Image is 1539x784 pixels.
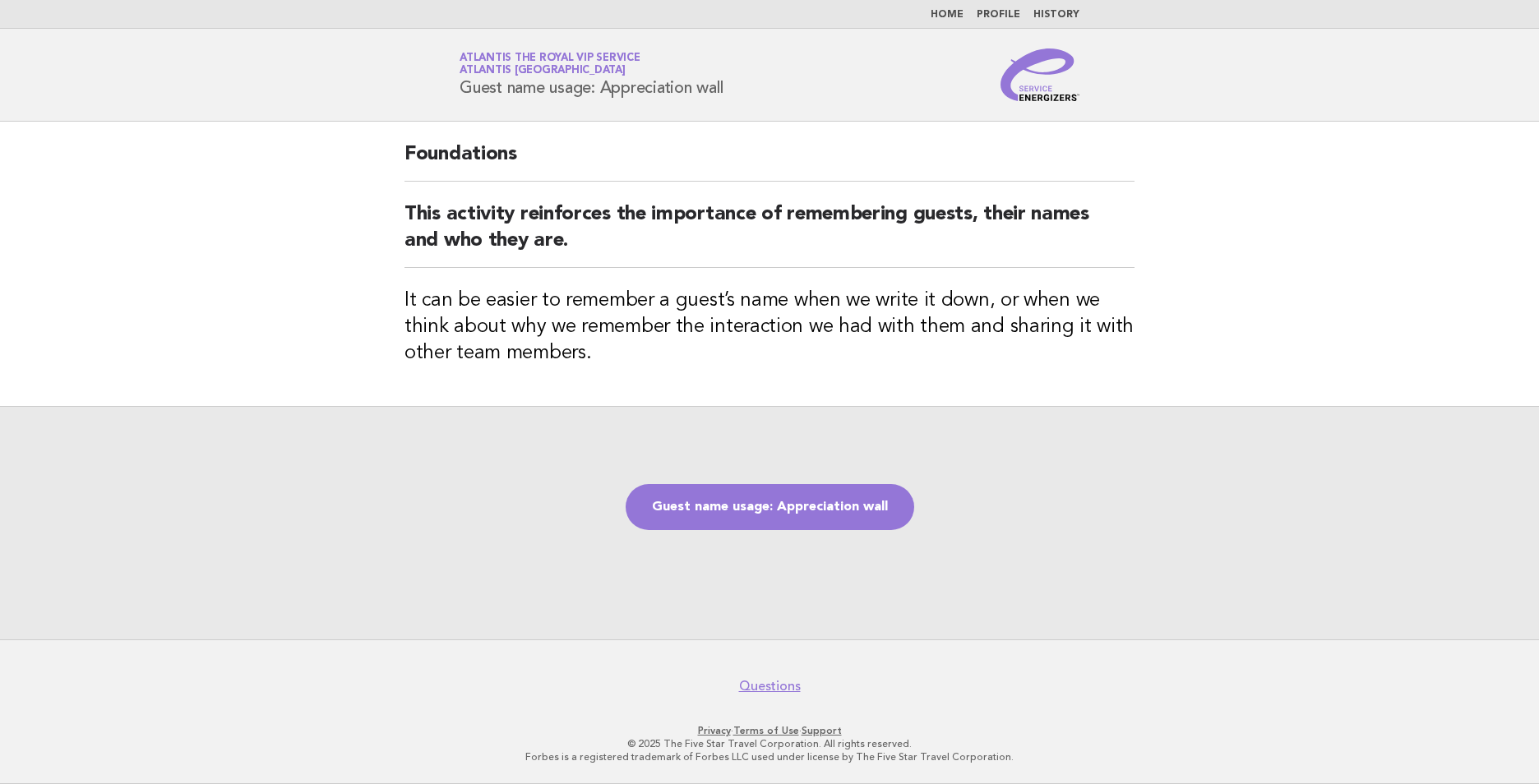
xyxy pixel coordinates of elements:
[626,484,914,530] a: Guest name usage: Appreciation wall
[404,288,1135,367] h3: It can be easier to remember a guest’s name when we write it down, or when we think about why we ...
[1033,10,1079,20] a: History
[460,66,626,76] span: Atlantis [GEOGRAPHIC_DATA]
[1001,48,1079,101] img: Service Energizers
[404,141,1135,182] h2: Foundations
[266,737,1273,750] p: © 2025 The Five Star Travel Corporation. All rights reserved.
[977,10,1020,20] a: Profile
[802,725,842,736] a: Support
[266,724,1273,737] p: · ·
[733,725,799,736] a: Terms of Use
[266,750,1273,763] p: Forbes is a registered trademark of Forbes LLC used under license by The Five Star Travel Corpora...
[931,10,964,20] a: Home
[404,201,1135,268] h2: This activity reinforces the importance of remembering guests, their names and who they are.
[460,53,640,76] a: Atlantis the Royal VIP ServiceAtlantis [GEOGRAPHIC_DATA]
[460,53,723,96] h1: Guest name usage: Appreciation wall
[739,678,801,694] a: Questions
[698,725,731,736] a: Privacy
